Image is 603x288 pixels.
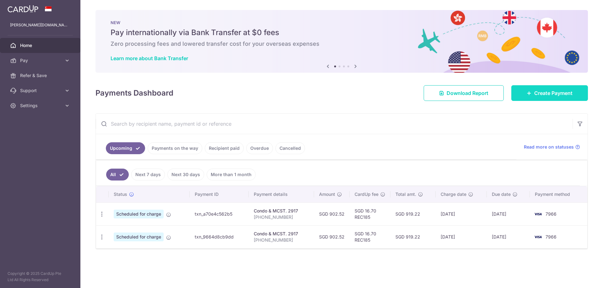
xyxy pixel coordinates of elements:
[424,85,504,101] a: Download Report
[131,169,165,181] a: Next 7 days
[441,191,466,197] span: Charge date
[532,233,544,241] img: Bank Card
[106,142,145,154] a: Upcoming
[436,225,487,248] td: [DATE]
[111,20,573,25] p: NEW
[546,234,557,239] span: 7966
[114,233,164,241] span: Scheduled for charge
[20,102,62,109] span: Settings
[106,169,129,181] a: All
[20,42,62,49] span: Home
[114,210,164,218] span: Scheduled for charge
[111,55,188,61] a: Learn more about Bank Transfer
[254,214,309,220] p: [PHONE_NUMBER]
[534,89,573,97] span: Create Payment
[167,169,204,181] a: Next 30 days
[96,114,573,134] input: Search by recipient name, payment id or reference
[350,202,390,225] td: SGD 16.70 REC185
[10,22,70,28] p: [PERSON_NAME][DOMAIN_NAME][EMAIL_ADDRESS][PERSON_NAME][DOMAIN_NAME]
[355,191,378,197] span: CardUp fee
[190,186,248,202] th: Payment ID
[314,202,350,225] td: SGD 902.52
[8,5,38,13] img: CardUp
[111,28,573,38] h5: Pay internationally via Bank Transfer at $0 fees
[246,142,273,154] a: Overdue
[532,210,544,218] img: Bank Card
[20,87,62,94] span: Support
[390,225,436,248] td: SGD 919.22
[20,57,62,64] span: Pay
[254,237,309,243] p: [PHONE_NUMBER]
[148,142,202,154] a: Payments on the way
[436,202,487,225] td: [DATE]
[524,144,580,150] a: Read more on statuses
[275,142,305,154] a: Cancelled
[190,202,248,225] td: txn_a70e4c562b5
[95,87,173,99] h4: Payments Dashboard
[249,186,314,202] th: Payment details
[511,85,588,101] a: Create Payment
[487,202,530,225] td: [DATE]
[319,191,335,197] span: Amount
[487,225,530,248] td: [DATE]
[111,40,573,48] h6: Zero processing fees and lowered transfer cost for your overseas expenses
[207,169,256,181] a: More than 1 month
[95,10,588,73] img: Bank transfer banner
[447,89,488,97] span: Download Report
[254,231,309,237] div: Condo & MCST. 2917
[390,202,436,225] td: SGD 919.22
[395,191,416,197] span: Total amt.
[190,225,248,248] td: txn_9664d8cb9dd
[254,208,309,214] div: Condo & MCST. 2917
[20,72,62,79] span: Refer & Save
[524,144,574,150] span: Read more on statuses
[350,225,390,248] td: SGD 16.70 REC185
[114,191,127,197] span: Status
[546,211,557,217] span: 7966
[530,186,587,202] th: Payment method
[205,142,244,154] a: Recipient paid
[314,225,350,248] td: SGD 902.52
[492,191,511,197] span: Due date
